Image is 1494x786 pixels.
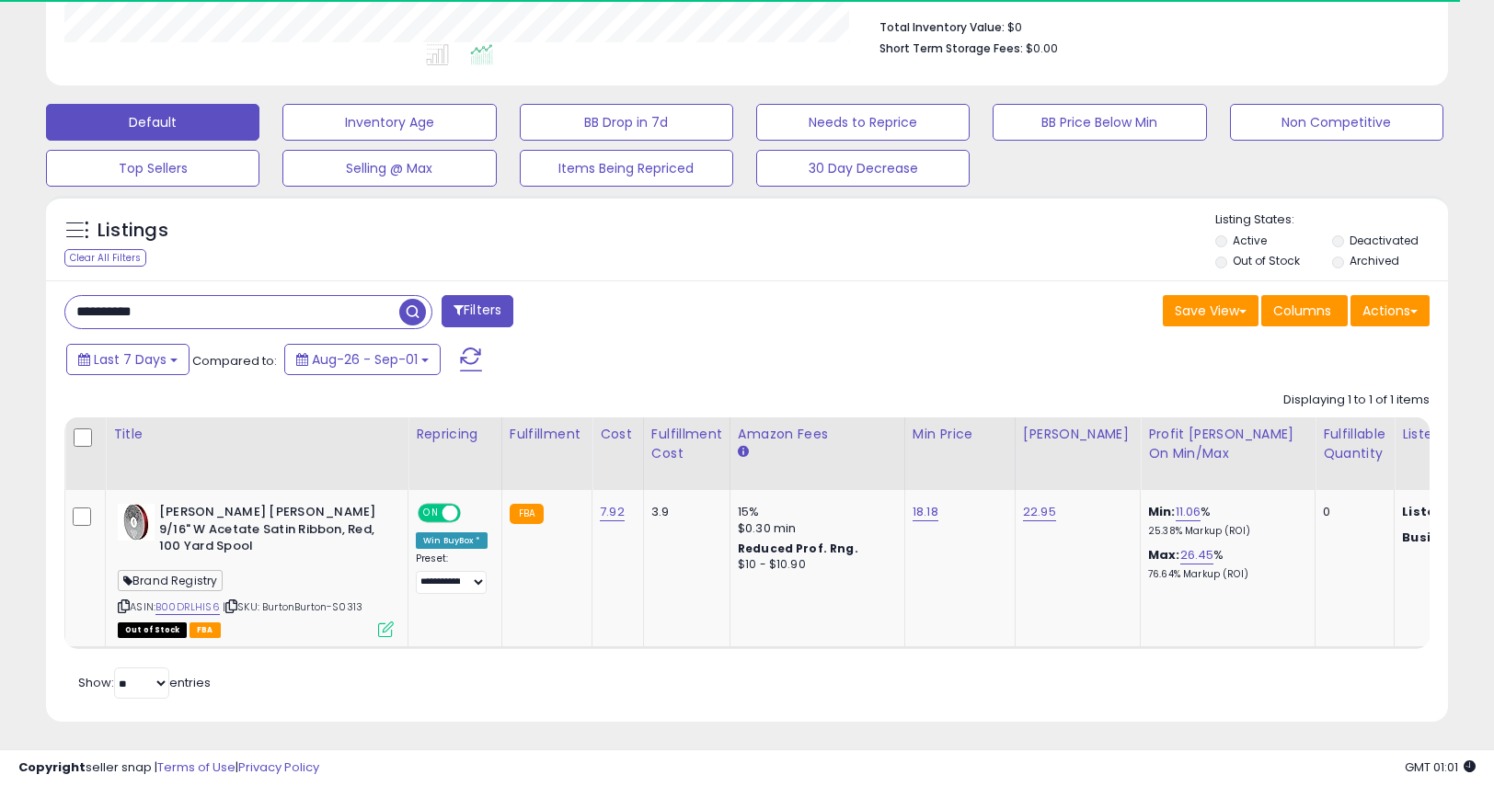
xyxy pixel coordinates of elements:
b: Max: [1148,546,1180,564]
button: Items Being Repriced [520,150,733,187]
span: Columns [1273,302,1331,320]
p: 76.64% Markup (ROI) [1148,568,1301,581]
b: Min: [1148,503,1176,520]
b: Total Inventory Value: [879,19,1005,35]
span: All listings that are currently out of stock and unavailable for purchase on Amazon [118,622,187,638]
a: 26.45 [1180,546,1214,564]
div: Preset: [416,552,488,594]
div: Profit [PERSON_NAME] on Min/Max [1148,425,1307,463]
button: Needs to Reprice [756,104,970,141]
span: 2025-09-9 01:01 GMT [1405,758,1476,776]
button: Filters [442,295,513,327]
span: Aug-26 - Sep-01 [312,350,418,369]
button: Last 7 Days [66,344,190,375]
div: % [1148,504,1301,538]
button: Default [46,104,259,141]
div: ASIN: [118,504,394,635]
div: Amazon Fees [738,425,897,444]
h5: Listings [98,218,168,244]
img: 41rXhhPBO1L._SL40_.jpg [118,504,155,541]
div: $0.30 min [738,520,891,537]
button: Non Competitive [1230,104,1443,141]
div: Cost [600,425,636,444]
th: The percentage added to the cost of goods (COGS) that forms the calculator for Min & Max prices. [1141,417,1316,490]
span: FBA [190,622,221,638]
div: Fulfillment [510,425,584,444]
button: 30 Day Decrease [756,150,970,187]
span: $0.00 [1026,40,1058,57]
a: 11.06 [1176,503,1201,521]
b: Listed Price: [1402,503,1486,520]
a: 22.95 [1023,503,1056,521]
div: Repricing [416,425,494,444]
button: Actions [1350,295,1430,326]
span: | SKU: BurtonBurton-S0313 [223,599,362,614]
span: Last 7 Days [94,350,167,369]
li: $0 [879,15,1416,37]
div: Fulfillable Quantity [1323,425,1386,463]
a: B00DRLHIS6 [155,599,220,615]
label: Active [1233,233,1267,248]
div: $10 - $10.90 [738,557,891,573]
div: % [1148,547,1301,581]
div: Fulfillment Cost [651,425,722,463]
button: Save View [1163,295,1258,326]
div: 15% [738,504,891,520]
span: Compared to: [192,352,277,370]
span: Brand Registry [118,570,223,591]
div: Title [113,425,400,444]
p: 25.38% Markup (ROI) [1148,525,1301,538]
span: ON [419,506,442,521]
b: Reduced Prof. Rng. [738,541,858,556]
a: 7.92 [600,503,625,521]
div: 0 [1323,504,1380,520]
div: [PERSON_NAME] [1023,425,1132,444]
label: Deactivated [1350,233,1419,248]
small: FBA [510,504,544,524]
div: Clear All Filters [64,249,146,267]
p: Listing States: [1215,211,1448,229]
button: Selling @ Max [282,150,496,187]
span: Show: entries [78,674,211,691]
div: Min Price [913,425,1007,444]
a: 18.18 [913,503,938,521]
div: 3.9 [651,504,716,520]
a: Terms of Use [157,758,236,776]
button: Inventory Age [282,104,496,141]
label: Out of Stock [1233,253,1300,268]
label: Archived [1350,253,1399,268]
div: Win BuyBox * [416,532,488,549]
div: seller snap | | [18,759,319,777]
small: Amazon Fees. [738,444,749,461]
a: Privacy Policy [238,758,319,776]
button: Top Sellers [46,150,259,187]
span: OFF [458,506,488,521]
b: [PERSON_NAME] [PERSON_NAME] 9/16" W Acetate Satin Ribbon, Red, 100 Yard Spool [159,504,383,560]
div: Displaying 1 to 1 of 1 items [1283,392,1430,409]
b: Short Term Storage Fees: [879,40,1023,56]
button: BB Drop in 7d [520,104,733,141]
strong: Copyright [18,758,86,776]
button: Columns [1261,295,1348,326]
button: Aug-26 - Sep-01 [284,344,441,375]
button: BB Price Below Min [993,104,1206,141]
